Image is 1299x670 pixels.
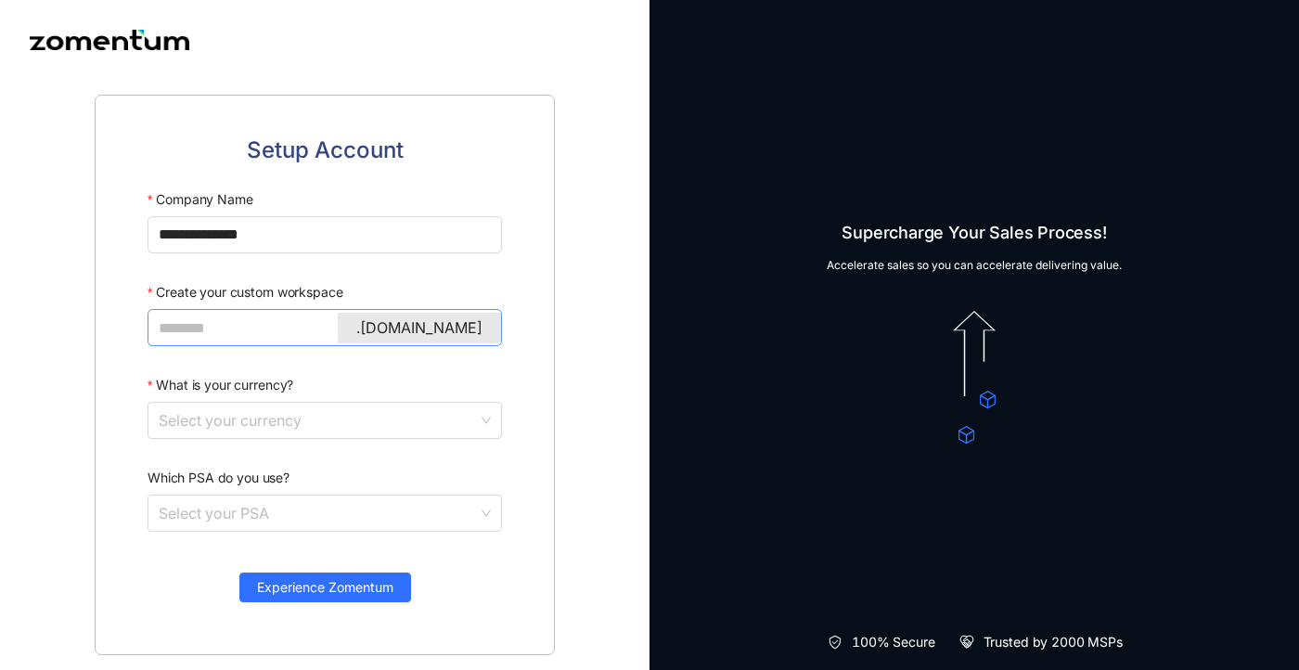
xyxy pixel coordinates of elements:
[239,573,411,602] button: Experience Zomentum
[257,577,393,598] span: Experience Zomentum
[159,316,487,340] input: Create your custom workspace
[148,183,253,216] label: Company Name
[30,30,189,50] img: Zomentum logo
[827,257,1122,274] span: Accelerate sales so you can accelerate delivering value.
[338,313,501,343] div: .[DOMAIN_NAME]
[148,368,293,402] label: What is your currency?
[852,633,934,651] span: 100% Secure
[148,216,502,253] input: Company Name
[148,461,289,495] label: Which PSA do you use?
[247,133,404,168] span: Setup Account
[827,220,1122,246] span: Supercharge Your Sales Process!
[148,276,342,309] label: Create your custom workspace
[984,633,1123,651] span: Trusted by 2000 MSPs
